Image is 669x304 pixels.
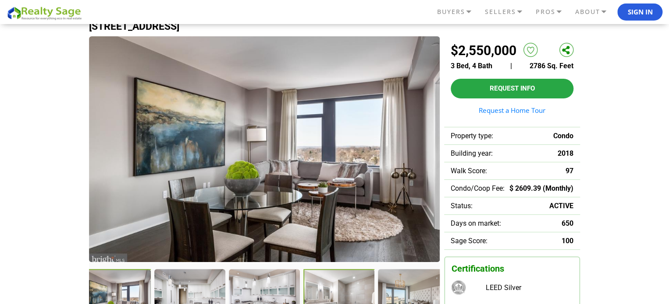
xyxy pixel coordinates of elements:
[566,167,573,175] span: 97
[617,3,662,21] button: Sign In
[451,62,492,70] span: 3 Bed, 4 Bath
[451,132,493,140] span: Property type:
[7,5,85,21] img: REALTY SAGE
[451,107,573,114] a: Request a Home Tour
[451,202,473,210] span: Status:
[452,264,573,274] h3: Certifications
[451,219,501,227] span: Days on market:
[482,4,533,19] a: SELLERS
[434,4,482,19] a: BUYERS
[533,4,573,19] a: PROS
[562,219,573,227] span: 650
[509,184,573,192] span: $ 2609.39 (Monthly)
[510,62,512,70] span: |
[451,79,573,98] button: Request Info
[553,132,573,140] span: Condo
[573,4,617,19] a: ABOUT
[549,202,573,210] span: ACTIVE
[530,62,573,70] span: 2786 Sq. Feet
[89,21,580,32] h1: [STREET_ADDRESS]
[558,149,573,157] span: 2018
[451,167,487,175] span: Walk Score:
[486,283,521,292] span: LEED Silver
[451,149,493,157] span: Building year:
[451,237,488,245] span: Sage Score:
[562,237,573,245] span: 100
[451,43,516,58] h2: $2,550,000
[451,184,505,192] span: Condo/Coop Fee:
